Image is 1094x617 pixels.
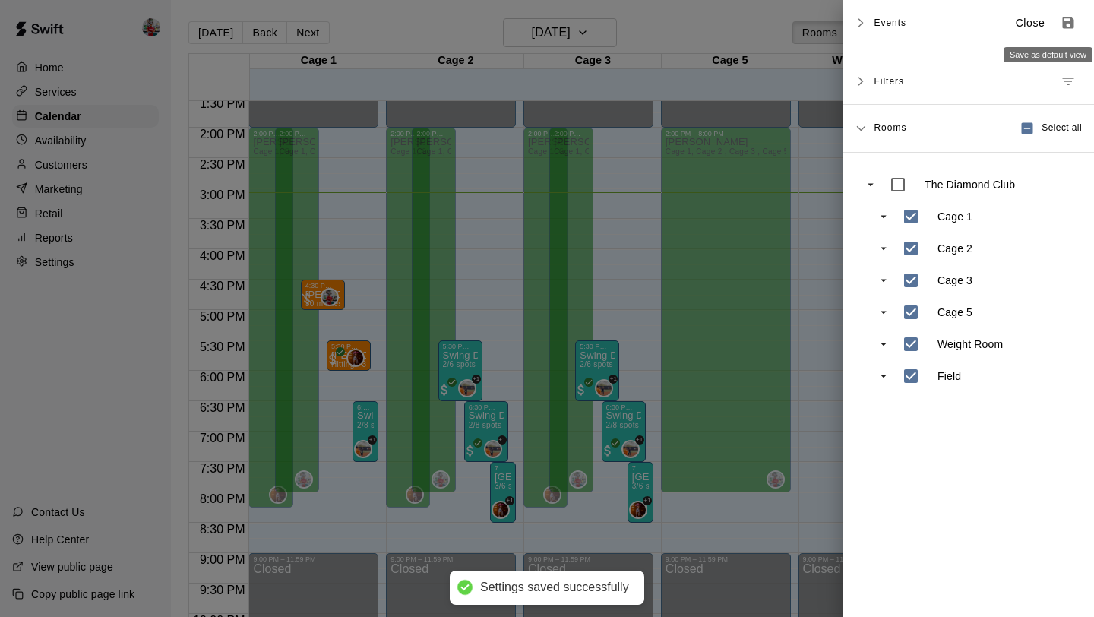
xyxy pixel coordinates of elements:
div: RoomsSelect all [843,105,1094,153]
div: Save as default view [1004,47,1092,62]
p: Field [937,369,961,384]
ul: swift facility view [858,169,1079,392]
p: Close [1016,15,1045,31]
p: Cage 1 [937,209,972,224]
p: Cage 3 [937,273,972,288]
span: Rooms [874,121,906,133]
p: Cage 2 [937,241,972,256]
span: Filters [874,68,904,95]
button: Close sidebar [1006,11,1054,36]
button: Manage filters [1054,68,1082,95]
p: Cage 5 [937,305,972,320]
div: FiltersManage filters [843,59,1094,105]
span: Events [874,9,906,36]
p: Weight Room [937,337,1003,352]
div: Settings saved successfully [480,580,629,596]
button: Save as default view [1054,9,1082,36]
p: The Diamond Club [925,177,1015,192]
span: Select all [1042,121,1082,136]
